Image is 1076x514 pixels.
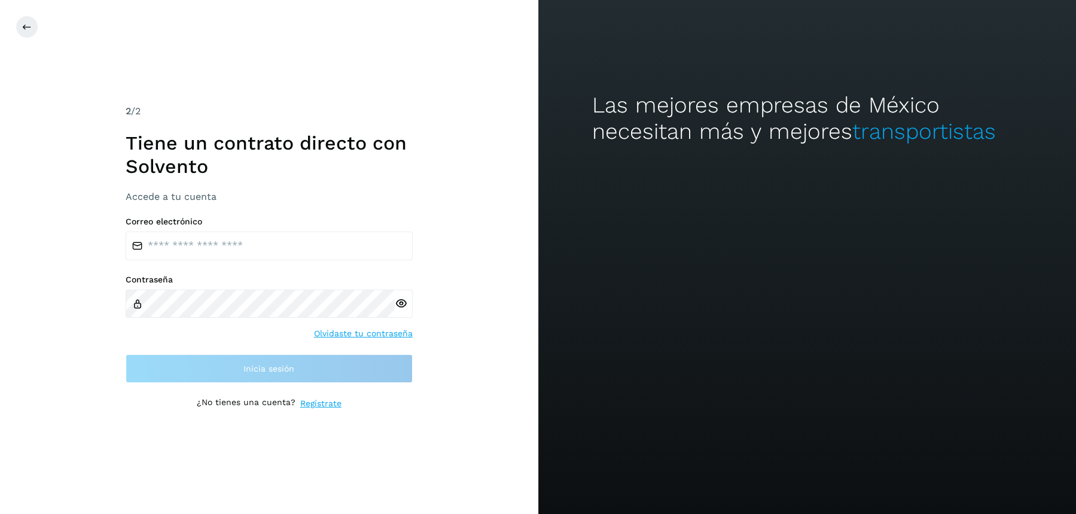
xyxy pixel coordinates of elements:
a: Regístrate [300,397,342,410]
h2: Las mejores empresas de México necesitan más y mejores [592,92,1022,145]
label: Correo electrónico [126,217,413,227]
h1: Tiene un contrato directo con Solvento [126,132,413,178]
span: transportistas [852,118,995,144]
p: ¿No tienes una cuenta? [197,397,295,410]
span: 2 [126,105,131,117]
span: Inicia sesión [243,364,294,373]
button: Inicia sesión [126,354,413,383]
h3: Accede a tu cuenta [126,191,413,202]
div: /2 [126,104,413,118]
label: Contraseña [126,275,413,285]
a: Olvidaste tu contraseña [314,327,413,340]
